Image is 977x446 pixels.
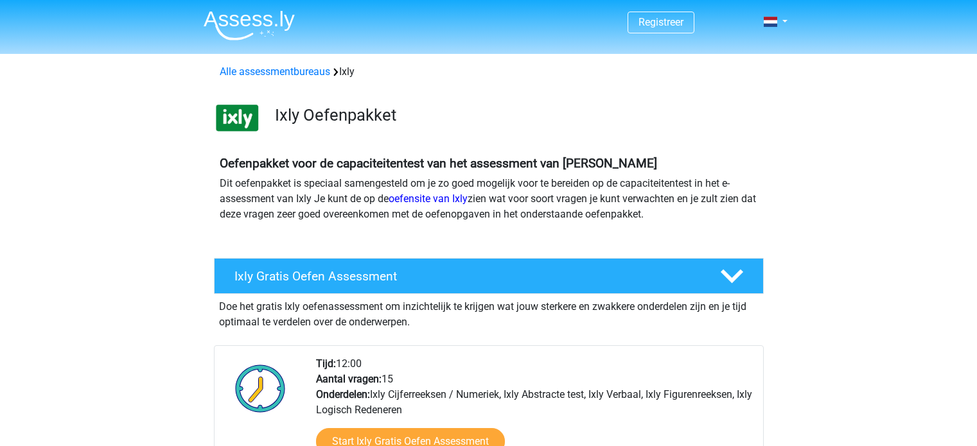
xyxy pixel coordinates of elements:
[228,356,293,420] img: Klok
[214,294,764,330] div: Doe het gratis Ixly oefenassessment om inzichtelijk te krijgen wat jouw sterkere en zwakkere onde...
[234,269,700,284] h4: Ixly Gratis Oefen Assessment
[220,65,330,78] a: Alle assessmentbureaus
[204,10,295,40] img: Assessly
[215,95,260,141] img: ixly.png
[316,388,370,400] b: Onderdelen:
[316,357,336,370] b: Tijd:
[275,105,753,125] h3: Ixly Oefenpakket
[316,373,382,385] b: Aantal vragen:
[638,16,683,28] a: Registreer
[220,176,758,222] p: Dit oefenpakket is speciaal samengesteld om je zo goed mogelijk voor te bereiden op de capaciteit...
[389,193,468,205] a: oefensite van Ixly
[215,64,763,80] div: Ixly
[220,156,657,171] b: Oefenpakket voor de capaciteitentest van het assessment van [PERSON_NAME]
[209,258,769,294] a: Ixly Gratis Oefen Assessment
